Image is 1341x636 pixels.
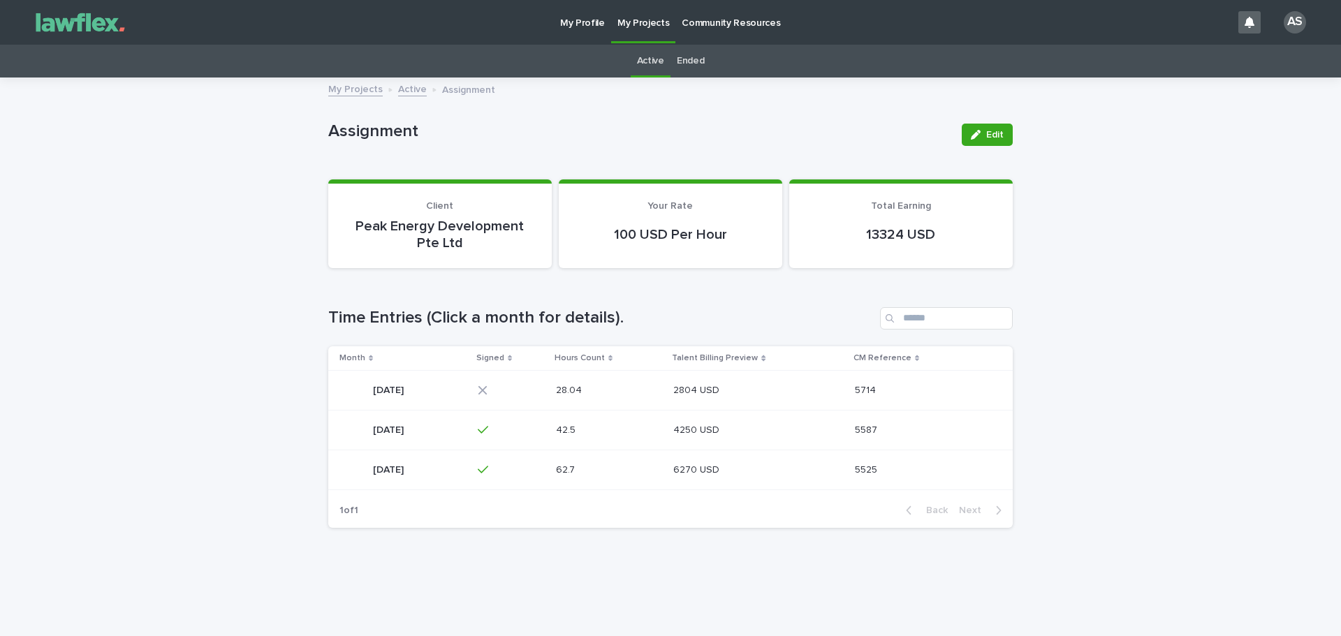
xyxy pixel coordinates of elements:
p: [DATE] [373,422,406,436]
p: Hours Count [555,350,605,366]
p: 1 of 1 [328,494,369,528]
input: Search [880,307,1013,330]
p: [DATE] [373,461,406,476]
p: 62.7 [556,461,578,476]
a: Active [398,80,427,96]
p: Talent Billing Preview [672,350,758,366]
tr: [DATE][DATE] 42.542.5 4250 USD4250 USD 55875587 [328,410,1013,450]
span: Total Earning [871,201,931,211]
span: Your Rate [647,201,693,211]
span: Edit [986,130,1004,140]
span: Next [959,505,990,515]
p: 100 USD Per Hour [576,226,765,243]
button: Next [953,504,1013,517]
p: Peak Energy Development Pte Ltd [345,218,535,251]
p: CM Reference [853,350,911,366]
a: Ended [677,45,704,77]
p: 5714 [855,382,879,397]
p: Signed [476,350,504,366]
div: AS [1284,11,1306,34]
img: Gnvw4qrBSHOAfo8VMhG6 [28,8,133,36]
p: 42.5 [556,422,578,436]
p: 2804 USD [673,382,722,397]
p: Assignment [442,81,495,96]
tr: [DATE][DATE] 28.0428.04 2804 USD2804 USD 57145714 [328,370,1013,410]
p: 4250 USD [673,422,722,436]
p: 6270 USD [673,461,722,476]
button: Edit [962,124,1013,146]
p: Assignment [328,121,951,142]
h1: Time Entries (Click a month for details). [328,308,874,328]
tr: [DATE][DATE] 62.762.7 6270 USD6270 USD 55255525 [328,450,1013,489]
p: 5587 [855,422,880,436]
p: 5525 [855,461,880,476]
a: Active [637,45,664,77]
a: My Projects [328,80,383,96]
p: 13324 USD [806,226,996,243]
p: 28.04 [556,382,585,397]
p: Month [339,350,365,366]
p: [DATE] [373,382,406,397]
span: Client [426,201,453,211]
button: Back [895,504,953,517]
span: Back [918,505,948,515]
